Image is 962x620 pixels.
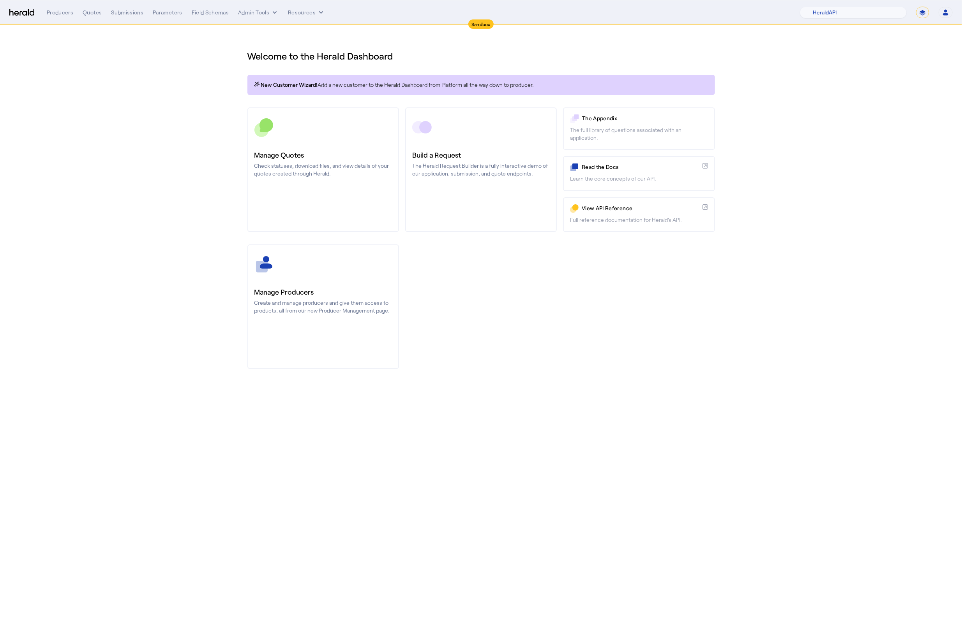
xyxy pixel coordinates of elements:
[153,9,182,16] div: Parameters
[83,9,102,16] div: Quotes
[563,107,715,150] a: The AppendixThe full library of questions associated with an application.
[563,156,715,191] a: Read the DocsLearn the core concepts of our API.
[254,299,392,314] p: Create and manage producers and give them access to products, all from our new Producer Managemen...
[254,286,392,297] h3: Manage Producers
[247,107,399,232] a: Manage QuotesCheck statuses, download files, and view details of your quotes created through Herald.
[412,162,550,177] p: The Herald Request Builder is a fully interactive demo of our application, submission, and quote ...
[582,204,699,212] p: View API Reference
[47,9,73,16] div: Producers
[468,19,494,29] div: Sandbox
[563,197,715,232] a: View API ReferenceFull reference documentation for Herald's API.
[288,9,325,16] button: Resources dropdown menu
[570,216,708,224] p: Full reference documentation for Herald's API.
[254,149,392,160] h3: Manage Quotes
[247,244,399,369] a: Manage ProducersCreate and manage producers and give them access to products, all from our new Pr...
[261,81,318,89] span: New Customer Wizard!
[111,9,143,16] div: Submissions
[254,81,709,89] p: Add a new customer to the Herald Dashboard from Platform all the way down to producer.
[192,9,229,16] div: Field Schemas
[405,107,557,232] a: Build a RequestThe Herald Request Builder is a fully interactive demo of our application, submiss...
[238,9,279,16] button: internal dropdown menu
[254,162,392,177] p: Check statuses, download files, and view details of your quotes created through Herald.
[582,114,708,122] p: The Appendix
[582,163,699,171] p: Read the Docs
[412,149,550,160] h3: Build a Request
[247,50,715,62] h1: Welcome to the Herald Dashboard
[9,9,34,16] img: Herald Logo
[570,126,708,142] p: The full library of questions associated with an application.
[570,175,708,183] p: Learn the core concepts of our API.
